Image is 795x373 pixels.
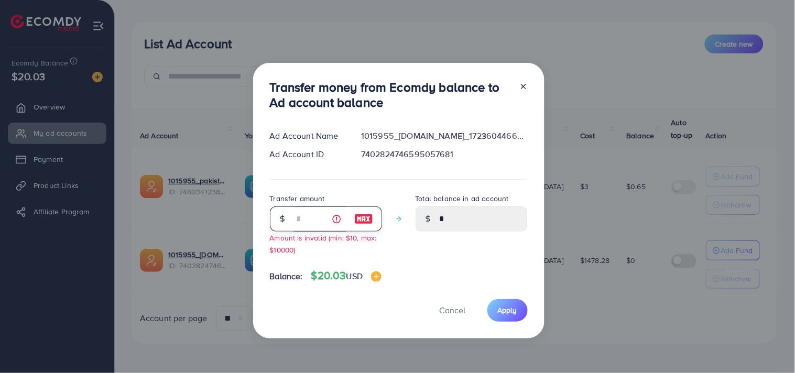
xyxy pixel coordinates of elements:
[346,270,363,282] span: USD
[270,270,303,282] span: Balance:
[262,148,353,160] div: Ad Account ID
[354,213,373,225] img: image
[262,130,353,142] div: Ad Account Name
[750,326,787,365] iframe: Chat
[270,233,377,255] small: Amount is invalid (min: $10, max: $10000)
[487,299,528,322] button: Apply
[270,80,511,110] h3: Transfer money from Ecomdy balance to Ad account balance
[270,193,325,204] label: Transfer amount
[498,305,517,315] span: Apply
[440,304,466,316] span: Cancel
[353,148,536,160] div: 7402824746595057681
[427,299,479,322] button: Cancel
[353,130,536,142] div: 1015955_[DOMAIN_NAME]_1723604466394
[311,269,382,282] h4: $20.03
[371,271,382,282] img: image
[416,193,509,204] label: Total balance in ad account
